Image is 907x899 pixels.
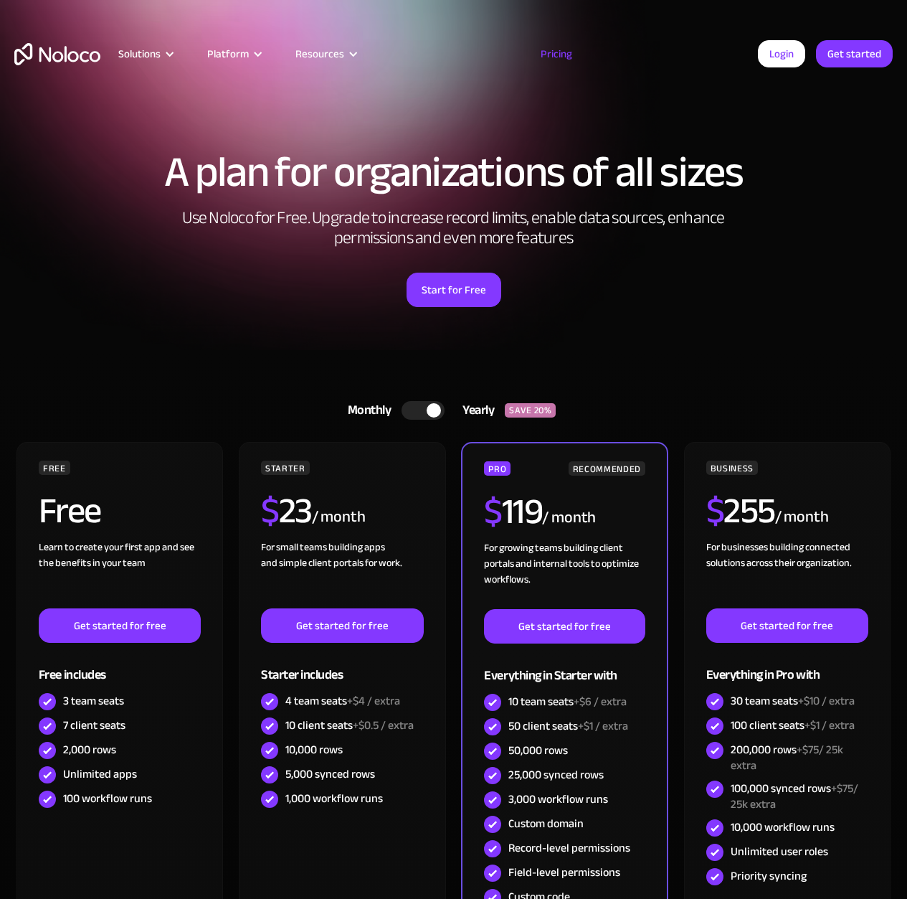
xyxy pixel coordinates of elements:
div: Platform [189,44,277,63]
div: 10,000 rows [285,742,343,758]
div: Everything in Starter with [484,644,645,690]
div: 5,000 synced rows [285,766,375,782]
div: Solutions [100,44,189,63]
div: Resources [277,44,373,63]
div: Starter includes [261,643,423,689]
span: $ [484,478,502,545]
div: Yearly [445,400,505,421]
div: Free includes [39,643,201,689]
span: $ [261,477,279,545]
a: Get started for free [39,608,201,643]
div: 1,000 workflow runs [285,791,383,806]
h1: A plan for organizations of all sizes [14,151,893,194]
span: +$1 / extra [804,715,855,736]
a: Login [758,40,805,67]
a: Get started for free [706,608,868,643]
div: Everything in Pro with [706,643,868,689]
div: STARTER [261,461,309,475]
div: / month [775,506,829,529]
a: Get started for free [261,608,423,643]
div: 100,000 synced rows [731,781,868,812]
div: 100 workflow runs [63,791,152,806]
span: +$0.5 / extra [353,715,414,736]
a: Start for Free [407,273,501,307]
h2: 119 [484,494,542,529]
div: 3 team seats [63,693,124,709]
span: +$1 / extra [578,715,628,737]
div: For small teams building apps and simple client portals for work. ‍ [261,540,423,608]
div: RECOMMENDED [569,461,645,476]
div: For growing teams building client portals and internal tools to optimize workflows. [484,540,645,609]
span: +$75/ 25k extra [731,739,843,776]
span: +$75/ 25k extra [731,778,858,815]
div: Custom domain [508,816,584,832]
div: 4 team seats [285,693,400,709]
h2: 23 [261,493,312,529]
span: $ [706,477,724,545]
div: 10,000 workflow runs [731,819,835,835]
a: Get started [816,40,893,67]
h2: 255 [706,493,775,529]
div: 30 team seats [731,693,855,709]
h2: Free [39,493,101,529]
div: 25,000 synced rows [508,767,604,783]
div: PRO [484,461,511,476]
div: Priority syncing [731,868,807,884]
div: Unlimited user roles [731,844,828,860]
div: SAVE 20% [505,403,556,418]
div: 3,000 workflow runs [508,791,608,807]
span: +$6 / extra [574,691,627,712]
div: Field-level permissions [508,865,620,880]
span: +$4 / extra [347,690,400,712]
div: Solutions [118,44,161,63]
a: Get started for free [484,609,645,644]
div: 50,000 rows [508,743,568,758]
div: / month [312,506,366,529]
div: / month [542,507,596,529]
div: 10 client seats [285,717,414,733]
div: BUSINESS [706,461,758,475]
div: Unlimited apps [63,766,137,782]
div: 10 team seats [508,694,627,710]
a: Pricing [523,44,590,63]
div: FREE [39,461,70,475]
div: 200,000 rows [731,742,868,773]
div: 7 client seats [63,717,125,733]
h2: Use Noloco for Free. Upgrade to increase record limits, enable data sources, enhance permissions ... [167,208,741,248]
div: Record-level permissions [508,840,630,856]
div: 50 client seats [508,718,628,734]
div: Platform [207,44,249,63]
div: Resources [295,44,344,63]
div: Monthly [330,400,402,421]
div: Learn to create your first app and see the benefits in your team ‍ [39,540,201,608]
a: home [14,43,100,65]
div: For businesses building connected solutions across their organization. ‍ [706,540,868,608]
span: +$10 / extra [798,690,855,712]
div: 2,000 rows [63,742,116,758]
div: 100 client seats [731,717,855,733]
